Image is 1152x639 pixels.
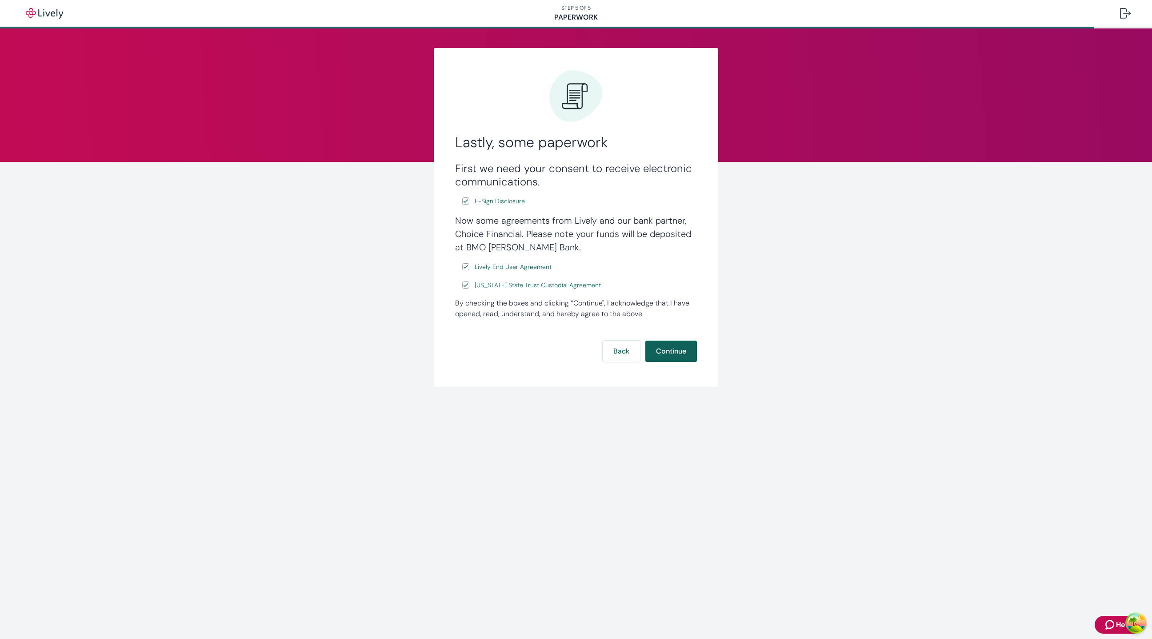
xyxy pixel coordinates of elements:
button: Log out [1113,3,1138,24]
div: By checking the boxes and clicking “Continue", I acknowledge that I have opened, read, understand... [455,298,697,319]
h3: First we need your consent to receive electronic communications. [455,162,697,189]
button: Back [603,341,640,362]
svg: Zendesk support icon [1105,619,1116,630]
a: e-sign disclosure document [473,280,603,291]
button: Zendesk support iconHelp [1095,616,1142,634]
button: Open Tanstack query devtools [1127,614,1145,632]
a: e-sign disclosure document [473,261,553,273]
a: e-sign disclosure document [473,196,527,207]
button: Continue [645,341,697,362]
span: Help [1116,619,1132,630]
h4: Now some agreements from Lively and our bank partner, Choice Financial. Please note your funds wi... [455,214,697,254]
span: E-Sign Disclosure [475,197,525,206]
span: Lively End User Agreement [475,262,552,272]
h2: Lastly, some paperwork [455,133,697,151]
span: [US_STATE] State Trust Custodial Agreement [475,281,601,290]
img: Lively [20,8,69,19]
